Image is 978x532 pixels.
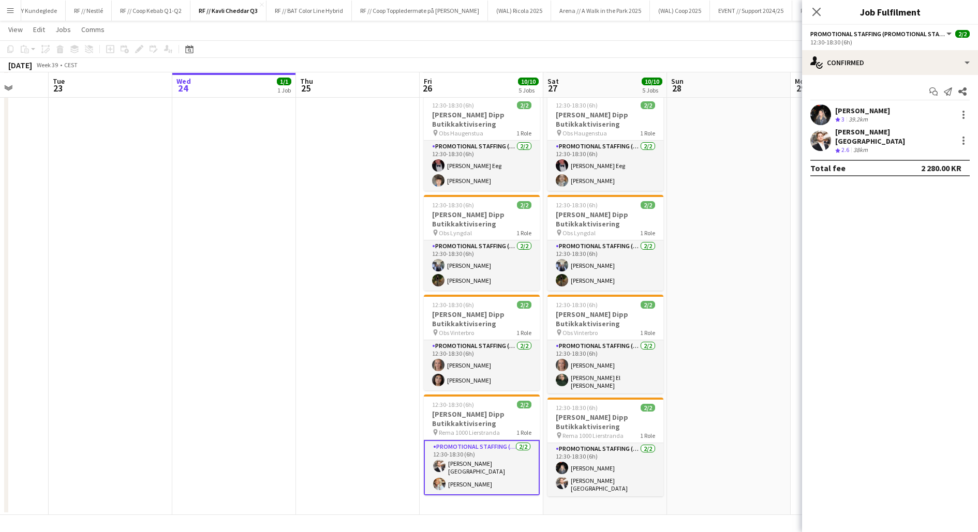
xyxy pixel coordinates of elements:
[277,86,291,94] div: 1 Job
[51,23,75,36] a: Jobs
[650,1,710,21] button: (WAL) Coop 2025
[556,101,598,109] span: 12:30-18:30 (6h)
[424,95,540,191] app-job-card: 12:30-18:30 (6h)2/2[PERSON_NAME] Dipp Butikkaktivisering Obs Haugenstua1 RolePromotional Staffing...
[424,195,540,291] app-job-card: 12:30-18:30 (6h)2/2[PERSON_NAME] Dipp Butikkaktivisering Obs Lyngdal1 RolePromotional Staffing (P...
[547,398,663,496] app-job-card: 12:30-18:30 (6h)2/2[PERSON_NAME] Dipp Butikkaktivisering Rema 1000 Lierstranda1 RolePromotional S...
[640,129,655,137] span: 1 Role
[439,229,472,237] span: Obs Lyngdal
[8,25,23,34] span: View
[424,295,540,390] div: 12:30-18:30 (6h)2/2[PERSON_NAME] Dipp Butikkaktivisering Obs Vinterbro1 RolePromotional Staffing ...
[424,440,540,495] app-card-role: Promotional Staffing (Promotional Staff)2/212:30-18:30 (6h)[PERSON_NAME][GEOGRAPHIC_DATA][PERSON_...
[562,129,607,137] span: Obs Haugenstua
[810,38,970,46] div: 12:30-18:30 (6h)
[424,340,540,390] app-card-role: Promotional Staffing (Promotional Staff)2/212:30-18:30 (6h)[PERSON_NAME][PERSON_NAME]
[439,129,483,137] span: Obs Haugenstua
[556,201,598,209] span: 12:30-18:30 (6h)
[547,141,663,191] app-card-role: Promotional Staffing (Promotional Staff)2/212:30-18:30 (6h)[PERSON_NAME] Eeg[PERSON_NAME]
[300,77,313,86] span: Thu
[34,61,60,69] span: Week 39
[424,310,540,328] h3: [PERSON_NAME] Dipp Butikkaktivisering
[835,106,890,115] div: [PERSON_NAME]
[432,401,474,408] span: 12:30-18:30 (6h)
[955,30,970,38] span: 2/2
[516,329,531,337] span: 1 Role
[547,413,663,431] h3: [PERSON_NAME] Dipp Butikkaktivisering
[424,210,540,229] h3: [PERSON_NAME] Dipp Butikkaktivisering
[641,301,655,309] span: 2/2
[29,23,49,36] a: Edit
[424,110,540,129] h3: [PERSON_NAME] Dipp Butikkaktivisering
[517,301,531,309] span: 2/2
[77,23,109,36] a: Comms
[810,30,945,38] span: Promotional Staffing (Promotional Staff)
[266,1,352,21] button: RF // BAT Color Line Hybrid
[190,1,266,21] button: RF // Kavli Cheddar Q3
[547,340,663,393] app-card-role: Promotional Staffing (Promotional Staff)2/212:30-18:30 (6h)[PERSON_NAME][PERSON_NAME] El [PERSON_...
[518,86,538,94] div: 5 Jobs
[299,82,313,94] span: 25
[835,127,953,146] div: [PERSON_NAME][GEOGRAPHIC_DATA]
[547,77,559,86] span: Sat
[641,201,655,209] span: 2/2
[547,295,663,393] app-job-card: 12:30-18:30 (6h)2/2[PERSON_NAME] Dipp Butikkaktivisering Obs Vinterbro1 RolePromotional Staffing ...
[432,201,474,209] span: 12:30-18:30 (6h)
[547,443,663,496] app-card-role: Promotional Staffing (Promotional Staff)2/212:30-18:30 (6h)[PERSON_NAME][PERSON_NAME][GEOGRAPHIC_...
[432,101,474,109] span: 12:30-18:30 (6h)
[518,78,539,85] span: 10/10
[547,195,663,291] div: 12:30-18:30 (6h)2/2[PERSON_NAME] Dipp Butikkaktivisering Obs Lyngdal1 RolePromotional Staffing (P...
[671,77,684,86] span: Sun
[640,432,655,439] span: 1 Role
[517,201,531,209] span: 2/2
[175,82,191,94] span: 24
[841,115,844,123] span: 3
[516,429,531,436] span: 1 Role
[795,77,808,86] span: Mon
[439,329,474,337] span: Obs Vinterbro
[8,60,32,70] div: [DATE]
[424,141,540,191] app-card-role: Promotional Staffing (Promotional Staff)2/212:30-18:30 (6h)[PERSON_NAME] Eeg[PERSON_NAME]
[488,1,551,21] button: (WAL) Ricola 2025
[640,329,655,337] span: 1 Role
[517,401,531,408] span: 2/2
[556,404,598,412] span: 12:30-18:30 (6h)
[562,432,624,439] span: Rema 1000 Lierstranda
[547,95,663,191] app-job-card: 12:30-18:30 (6h)2/2[PERSON_NAME] Dipp Butikkaktivisering Obs Haugenstua1 RolePromotional Staffing...
[556,301,598,309] span: 12:30-18:30 (6h)
[642,78,662,85] span: 10/10
[4,23,27,36] a: View
[422,82,432,94] span: 26
[64,61,78,69] div: CEST
[517,101,531,109] span: 2/2
[847,115,870,124] div: 39.2km
[670,82,684,94] span: 28
[424,394,540,495] app-job-card: 12:30-18:30 (6h)2/2[PERSON_NAME] Dipp Butikkaktivisering Rema 1000 Lierstranda1 RolePromotional S...
[53,77,65,86] span: Tue
[66,1,112,21] button: RF // Nestlé
[547,210,663,229] h3: [PERSON_NAME] Dipp Butikkaktivisering
[921,163,961,173] div: 2 280.00 KR
[439,429,500,436] span: Rema 1000 Lierstranda
[546,82,559,94] span: 27
[516,229,531,237] span: 1 Role
[51,82,65,94] span: 23
[547,110,663,129] h3: [PERSON_NAME] Dipp Butikkaktivisering
[432,301,474,309] span: 12:30-18:30 (6h)
[710,1,792,21] button: EVENT // Support 2024/25
[112,1,190,21] button: RF // Coop Kebab Q1-Q2
[810,163,846,173] div: Total fee
[424,77,432,86] span: Fri
[55,25,71,34] span: Jobs
[424,240,540,291] app-card-role: Promotional Staffing (Promotional Staff)2/212:30-18:30 (6h)[PERSON_NAME][PERSON_NAME]
[33,25,45,34] span: Edit
[562,229,596,237] span: Obs Lyngdal
[641,101,655,109] span: 2/2
[81,25,105,34] span: Comms
[424,409,540,428] h3: [PERSON_NAME] Dipp Butikkaktivisering
[547,310,663,328] h3: [PERSON_NAME] Dipp Butikkaktivisering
